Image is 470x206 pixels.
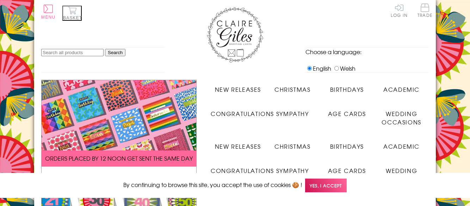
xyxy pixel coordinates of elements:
[328,166,366,175] span: Age Cards
[330,142,364,150] span: Birthdays
[374,161,429,183] a: Wedding Occasions
[45,154,193,162] span: ORDERS PLACED BY 12 NOON GET SENT THE SAME DAY
[328,109,366,118] span: Age Cards
[274,142,310,150] span: Christmas
[305,64,331,72] label: English
[305,179,347,192] span: Yes, I accept
[383,85,420,94] span: Academic
[307,66,312,71] input: English
[382,166,421,183] span: Wedding Occasions
[374,137,429,150] a: Academic
[418,4,432,19] a: Trade
[334,66,339,71] input: Welsh
[330,85,364,94] span: Birthdays
[265,104,320,118] a: Sympathy
[276,166,309,175] span: Sympathy
[276,109,309,118] span: Sympathy
[274,85,310,94] span: Christmas
[215,142,261,150] span: New Releases
[333,64,355,72] label: Welsh
[265,80,320,94] a: Christmas
[305,47,429,56] p: Choose a language:
[105,49,125,56] input: Search
[41,49,104,56] input: Search all products
[265,137,320,150] a: Christmas
[320,80,375,94] a: Birthdays
[265,161,320,175] a: Sympathy
[215,85,261,94] span: New Releases
[320,104,375,118] a: Age Cards
[211,109,274,118] span: Congratulations
[211,80,265,94] a: New Releases
[211,161,274,175] a: Congratulations
[211,104,274,118] a: Congratulations
[418,4,432,17] span: Trade
[374,104,429,126] a: Wedding Occasions
[383,142,420,150] span: Academic
[211,166,274,175] span: Congratulations
[382,109,421,126] span: Wedding Occasions
[41,15,55,20] span: Menu
[41,5,55,20] button: Menu
[62,6,82,21] button: Basket
[374,80,429,94] a: Academic
[391,4,408,17] a: Log In
[320,161,375,175] a: Age Cards
[207,7,263,63] img: Claire Giles Greetings Cards
[211,137,265,150] a: New Releases
[320,137,375,150] a: Birthdays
